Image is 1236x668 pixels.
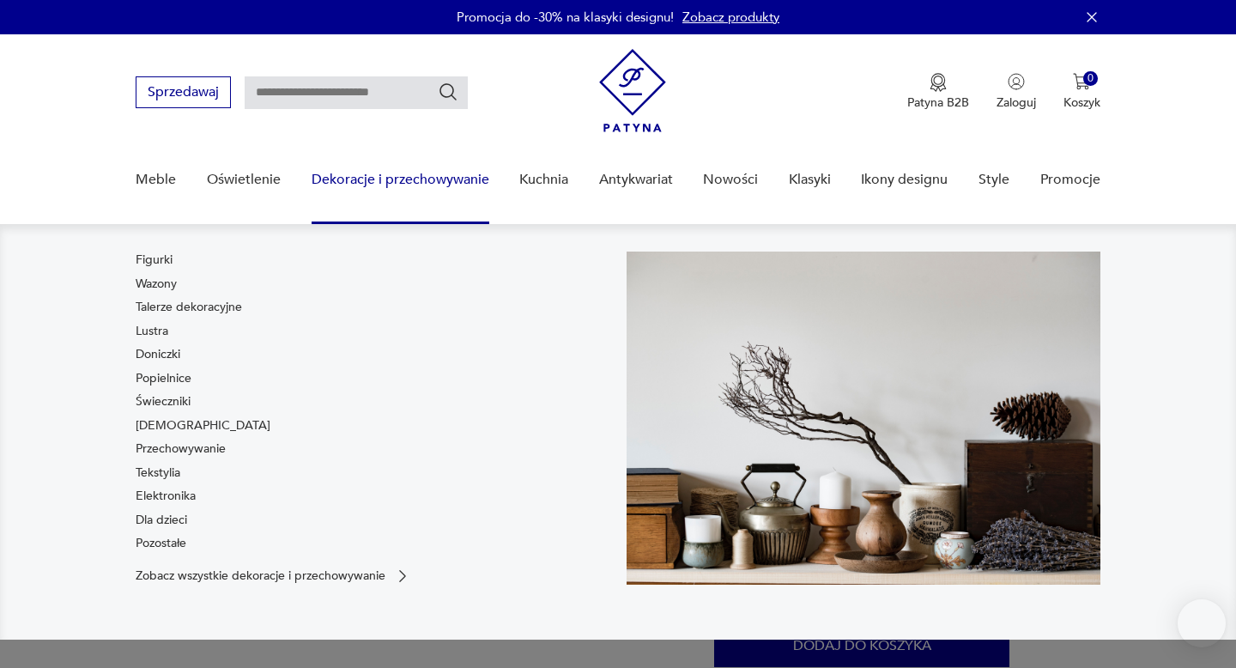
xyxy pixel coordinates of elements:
[1083,71,1098,86] div: 0
[907,73,969,111] button: Patyna B2B
[627,252,1100,585] img: cfa44e985ea346226f89ee8969f25989.jpg
[136,346,180,363] a: Doniczki
[599,49,666,132] img: Patyna - sklep z meblami i dekoracjami vintage
[136,370,191,387] a: Popielnice
[438,82,458,102] button: Szukaj
[136,440,226,458] a: Przechowywanie
[1073,73,1090,90] img: Ikona koszyka
[682,9,779,26] a: Zobacz produkty
[1063,73,1100,111] button: 0Koszyk
[997,94,1036,111] p: Zaloguj
[136,299,242,316] a: Talerze dekoracyjne
[519,147,568,213] a: Kuchnia
[1063,94,1100,111] p: Koszyk
[136,570,385,581] p: Zobacz wszystkie dekoracje i przechowywanie
[599,147,673,213] a: Antykwariat
[861,147,948,213] a: Ikony designu
[136,465,180,482] a: Tekstylia
[907,73,969,111] a: Ikona medaluPatyna B2B
[136,76,231,108] button: Sprzedawaj
[136,488,196,505] a: Elektronika
[457,9,674,26] p: Promocja do -30% na klasyki designu!
[136,323,168,340] a: Lustra
[136,88,231,100] a: Sprzedawaj
[136,512,187,529] a: Dla dzieci
[978,147,1009,213] a: Style
[930,73,947,92] img: Ikona medalu
[136,252,173,269] a: Figurki
[789,147,831,213] a: Klasyki
[136,535,186,552] a: Pozostałe
[1178,599,1226,647] iframe: Smartsupp widget button
[207,147,281,213] a: Oświetlenie
[312,147,489,213] a: Dekoracje i przechowywanie
[136,276,177,293] a: Wazony
[997,73,1036,111] button: Zaloguj
[136,568,411,585] a: Zobacz wszystkie dekoracje i przechowywanie
[1040,147,1100,213] a: Promocje
[907,94,969,111] p: Patyna B2B
[136,147,176,213] a: Meble
[703,147,758,213] a: Nowości
[136,393,191,410] a: Świeczniki
[136,417,270,434] a: [DEMOGRAPHIC_DATA]
[1008,73,1025,90] img: Ikonka użytkownika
